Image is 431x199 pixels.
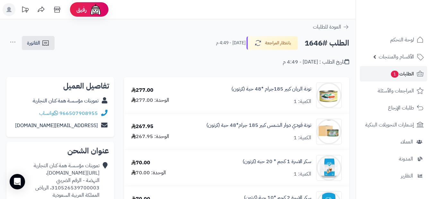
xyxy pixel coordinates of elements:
div: الكمية: 1 [294,134,311,142]
div: تموينات مؤسسة همة كنان التجارية [URL][DOMAIN_NAME]، النهضة - الرقم الضريبي 310526539700003، الريا... [12,162,99,199]
a: تموينات مؤسسة همة كنان التجارية [33,97,99,105]
span: الطلبات [390,69,414,78]
a: الطلبات1 [360,66,427,82]
img: 1747422643-H9NtV8ZjzdFc2NGcwko8EIkc2J63vLRu-90x90.jpg [316,155,341,181]
span: العملاء [401,137,413,146]
img: logo-2.png [387,15,425,28]
img: ai-face.png [89,3,102,16]
a: لوحة التحكم [360,32,427,48]
div: الوحدة: 277.00 [131,97,169,104]
span: إشعارات التحويلات البنكية [365,120,414,129]
a: [EMAIL_ADDRESS][DOMAIN_NAME] [15,122,98,129]
span: العودة للطلبات [313,23,341,31]
span: الأقسام والمنتجات [379,52,414,61]
h2: عنوان الشحن [12,147,109,155]
a: التقارير [360,168,427,184]
span: الفاتورة [27,39,40,47]
div: تاريخ الطلب : [DATE] - 4:49 م [283,58,349,66]
div: الكمية: 1 [294,98,311,105]
span: طلبات الإرجاع [388,103,414,112]
a: واتساب [39,109,58,117]
span: المراجعات والأسئلة [378,86,414,95]
span: لوحة التحكم [390,35,414,44]
div: Open Intercom Messenger [10,174,25,189]
div: 70.00 [131,159,150,167]
a: سكر الاسرة 1 كجم * 20 حبه (كرتون) [243,158,311,165]
div: الكمية: 1 [294,170,311,178]
a: 966507908955 [59,109,98,117]
small: [DATE] - 4:49 م [216,40,246,46]
div: الوحدة: 70.00 [131,169,166,177]
img: 1747285963-kmyaPmSEmkid7DTRiewB17iRffZZKLAT-90x90.jpg [316,82,341,108]
img: 1747306829-Screenshot%202025-05-15%20135509-90x90.jpg [316,119,341,144]
h2: تفاصيل العميل [12,82,109,90]
a: إشعارات التحويلات البنكية [360,117,427,133]
a: تحديثات المنصة [17,3,33,18]
span: المدونة [399,154,413,163]
a: الفاتورة [22,36,55,50]
a: طلبات الإرجاع [360,100,427,116]
a: المراجعات والأسئلة [360,83,427,99]
a: المدونة [360,151,427,167]
a: العملاء [360,134,427,150]
div: الوحدة: 267.95 [131,133,169,140]
h2: الطلب #1646 [305,37,349,50]
button: بانتظار المراجعة [246,36,298,50]
span: 1 [391,71,399,78]
a: تونة الريان كبير 185جرام *48 حبة (كرتون) [231,85,311,93]
a: العودة للطلبات [313,23,349,31]
a: تونة قودي دوار الشمس كبير 185 جرام*48 حبة (كرتون) [206,122,311,129]
span: رفيق [76,6,87,13]
div: 267.95 [131,123,153,130]
div: 277.00 [131,87,153,94]
span: التقارير [401,171,413,180]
